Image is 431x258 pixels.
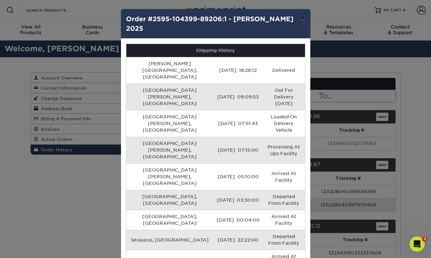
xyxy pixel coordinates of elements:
td: [PERSON_NAME][GEOGRAPHIC_DATA], [GEOGRAPHIC_DATA] [126,57,213,84]
td: [GEOGRAPHIC_DATA], [GEOGRAPHIC_DATA] [126,210,213,230]
td: [GEOGRAPHIC_DATA][PERSON_NAME], [GEOGRAPHIC_DATA] [126,110,213,137]
td: [DATE] 18:28:12 [213,57,263,84]
td: Secaucus, [GEOGRAPHIC_DATA] [126,230,213,250]
td: [GEOGRAPHIC_DATA][PERSON_NAME], [GEOGRAPHIC_DATA] [126,84,213,110]
button: × [295,9,310,27]
td: [DATE] 22:22:00 [213,230,263,250]
h4: Order #2595-104399-89206:1 - [PERSON_NAME] 2025 [126,14,305,33]
td: Delivered [263,57,305,84]
td: Out For Delivery [DATE] [263,84,305,110]
td: Processing At Ups Facility [263,137,305,163]
td: Arrived At Facility [263,163,305,190]
th: Shipping History [126,44,305,57]
td: [GEOGRAPHIC_DATA], [GEOGRAPHIC_DATA] [126,190,213,210]
span: 1 [422,236,428,242]
td: Arrived At Facility [263,210,305,230]
td: [DATE] 09:09:53 [213,84,263,110]
td: [DATE] 03:30:00 [213,190,263,210]
td: [DATE] 07:15:00 [213,137,263,163]
td: [GEOGRAPHIC_DATA][PERSON_NAME], [GEOGRAPHIC_DATA] [126,137,213,163]
td: Departed From Facility [263,230,305,250]
td: Departed From Facility [263,190,305,210]
td: [GEOGRAPHIC_DATA][PERSON_NAME], [GEOGRAPHIC_DATA] [126,163,213,190]
td: [DATE] 05:10:00 [213,163,263,190]
td: [DATE] 07:51:43 [213,110,263,137]
td: Loaded On Delivery Vehicle [263,110,305,137]
td: [DATE] 00:04:00 [213,210,263,230]
iframe: Intercom live chat [409,236,425,252]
